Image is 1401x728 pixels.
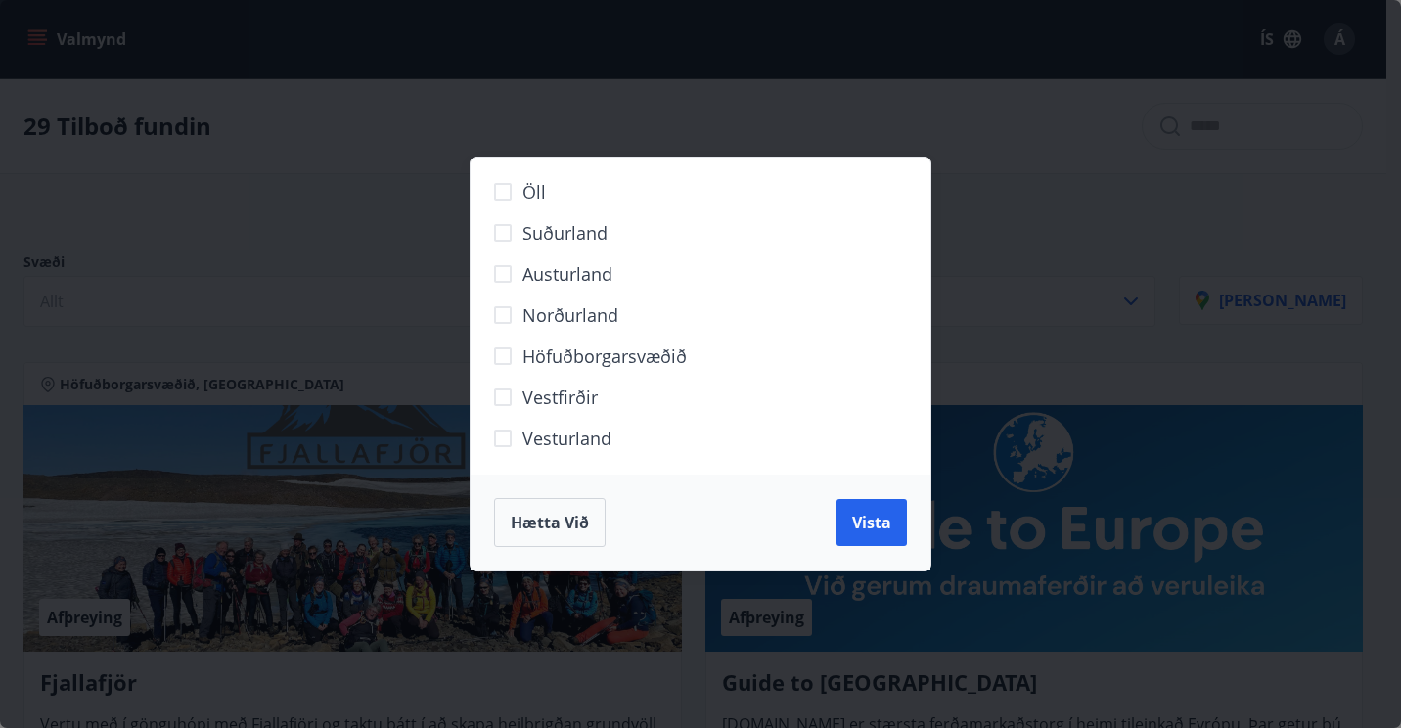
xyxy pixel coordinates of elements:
span: Suðurland [522,220,608,246]
span: Öll [522,179,546,205]
button: Vista [836,499,907,546]
span: Vestfirðir [522,385,598,410]
button: Hætta við [494,498,606,547]
span: Norðurland [522,302,618,328]
span: Austurland [522,261,612,287]
span: Vista [852,512,891,533]
span: Hætta við [511,512,589,533]
span: Höfuðborgarsvæðið [522,343,687,369]
span: Vesturland [522,426,611,451]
